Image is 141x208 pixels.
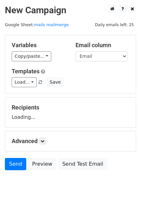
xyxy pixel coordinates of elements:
[12,104,129,121] div: Loading...
[76,42,130,49] h5: Email column
[12,138,129,145] h5: Advanced
[58,158,107,170] a: Send Test Email
[47,77,64,87] button: Save
[12,68,40,75] a: Templates
[93,22,136,27] a: Daily emails left: 25
[12,104,129,111] h5: Recipients
[5,5,136,16] h2: New Campaign
[12,42,66,49] h5: Variables
[12,51,51,61] a: Copy/paste...
[28,158,56,170] a: Preview
[93,21,136,28] span: Daily emails left: 25
[12,77,37,87] a: Load...
[34,22,69,27] a: mails mailmerge
[5,22,69,27] small: Google Sheet:
[5,158,26,170] a: Send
